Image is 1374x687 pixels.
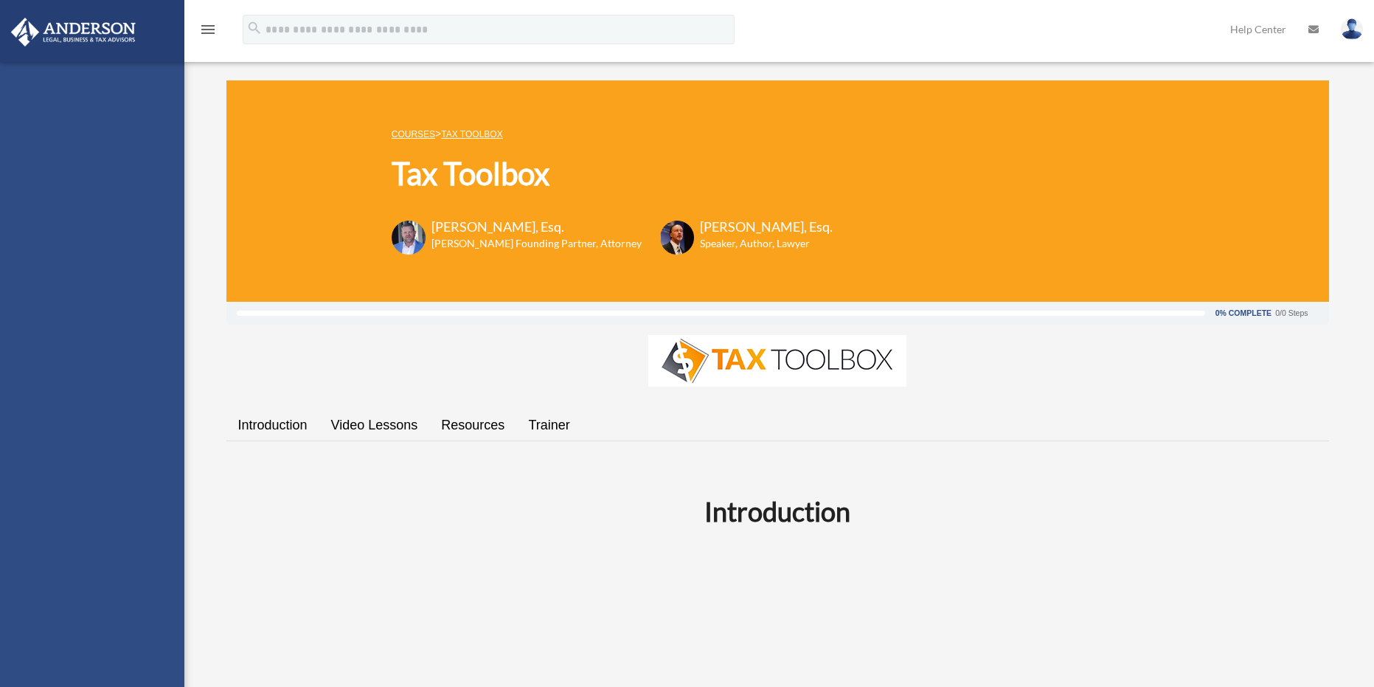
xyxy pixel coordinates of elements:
[7,18,140,46] img: Anderson Advisors Platinum Portal
[392,125,833,143] p: >
[199,21,217,38] i: menu
[319,404,430,446] a: Video Lessons
[431,236,642,251] h6: [PERSON_NAME] Founding Partner, Attorney
[235,493,1320,530] h2: Introduction
[516,404,581,446] a: Trainer
[392,152,833,196] h1: Tax Toolbox
[1215,309,1271,317] div: 0% Complete
[1275,309,1308,317] div: 0/0 Steps
[392,129,435,139] a: COURSES
[1341,18,1363,40] img: User Pic
[392,221,426,255] img: Toby-circle-head.png
[441,129,502,139] a: Tax Toolbox
[431,218,642,236] h3: [PERSON_NAME], Esq.
[700,236,814,251] h6: Speaker, Author, Lawyer
[226,404,319,446] a: Introduction
[660,221,694,255] img: Scott-Estill-Headshot.png
[429,404,516,446] a: Resources
[199,26,217,38] a: menu
[246,20,263,36] i: search
[700,218,833,236] h3: [PERSON_NAME], Esq.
